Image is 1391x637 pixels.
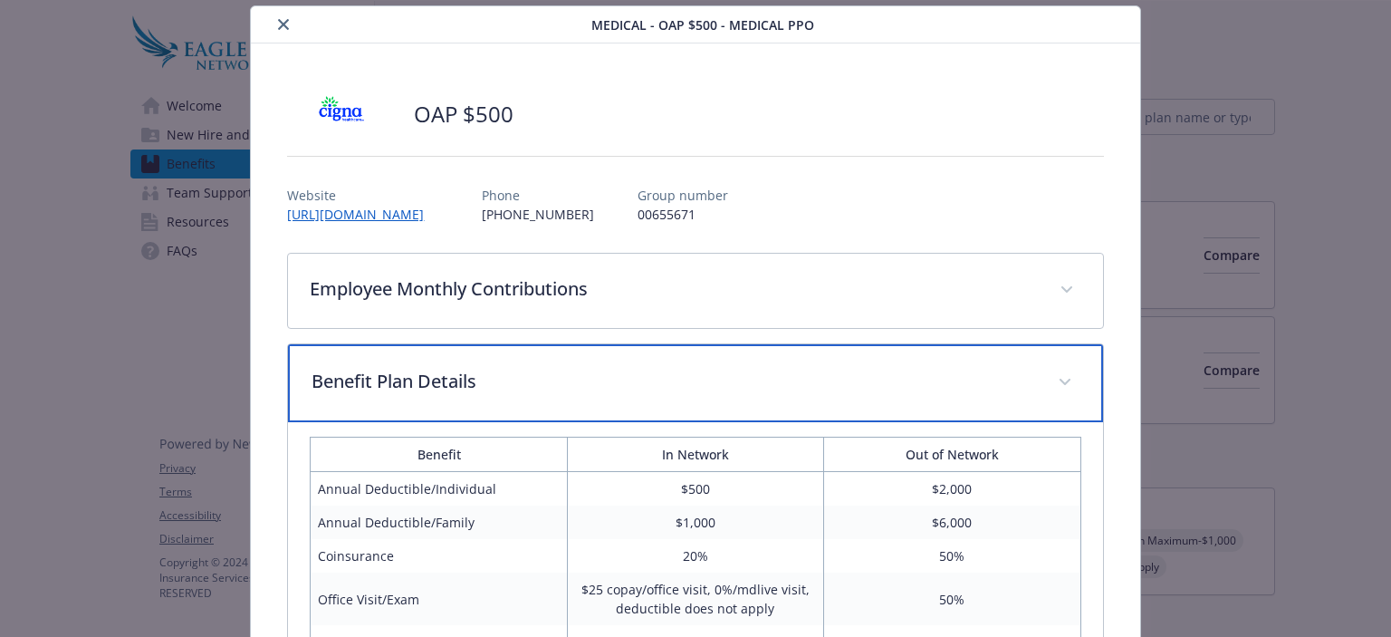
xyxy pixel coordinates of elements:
p: Benefit Plan Details [312,368,1035,395]
td: Annual Deductible/Family [311,506,567,539]
span: Medical - OAP $500 - Medical PPO [591,15,814,34]
th: In Network [567,438,823,472]
td: 20% [567,539,823,573]
th: Benefit [311,438,567,472]
img: CIGNA [287,87,396,141]
td: Coinsurance [311,539,567,573]
p: [PHONE_NUMBER] [482,205,594,224]
p: Website [287,186,438,205]
td: 50% [824,539,1080,573]
td: $25 copay/office visit, 0%/mdlive visit, deductible does not apply [567,573,823,625]
td: $6,000 [824,506,1080,539]
button: close [273,14,294,35]
p: 00655671 [638,205,728,224]
h2: OAP $500 [414,99,513,130]
p: Phone [482,186,594,205]
td: 50% [824,573,1080,625]
a: [URL][DOMAIN_NAME] [287,206,438,223]
div: Benefit Plan Details [288,344,1102,422]
p: Employee Monthly Contributions [310,275,1037,303]
th: Out of Network [824,438,1080,472]
td: Office Visit/Exam [311,573,567,625]
td: Annual Deductible/Individual [311,472,567,507]
td: $1,000 [567,506,823,539]
div: Employee Monthly Contributions [288,254,1102,328]
td: $500 [567,472,823,507]
td: $2,000 [824,472,1080,507]
p: Group number [638,186,728,205]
